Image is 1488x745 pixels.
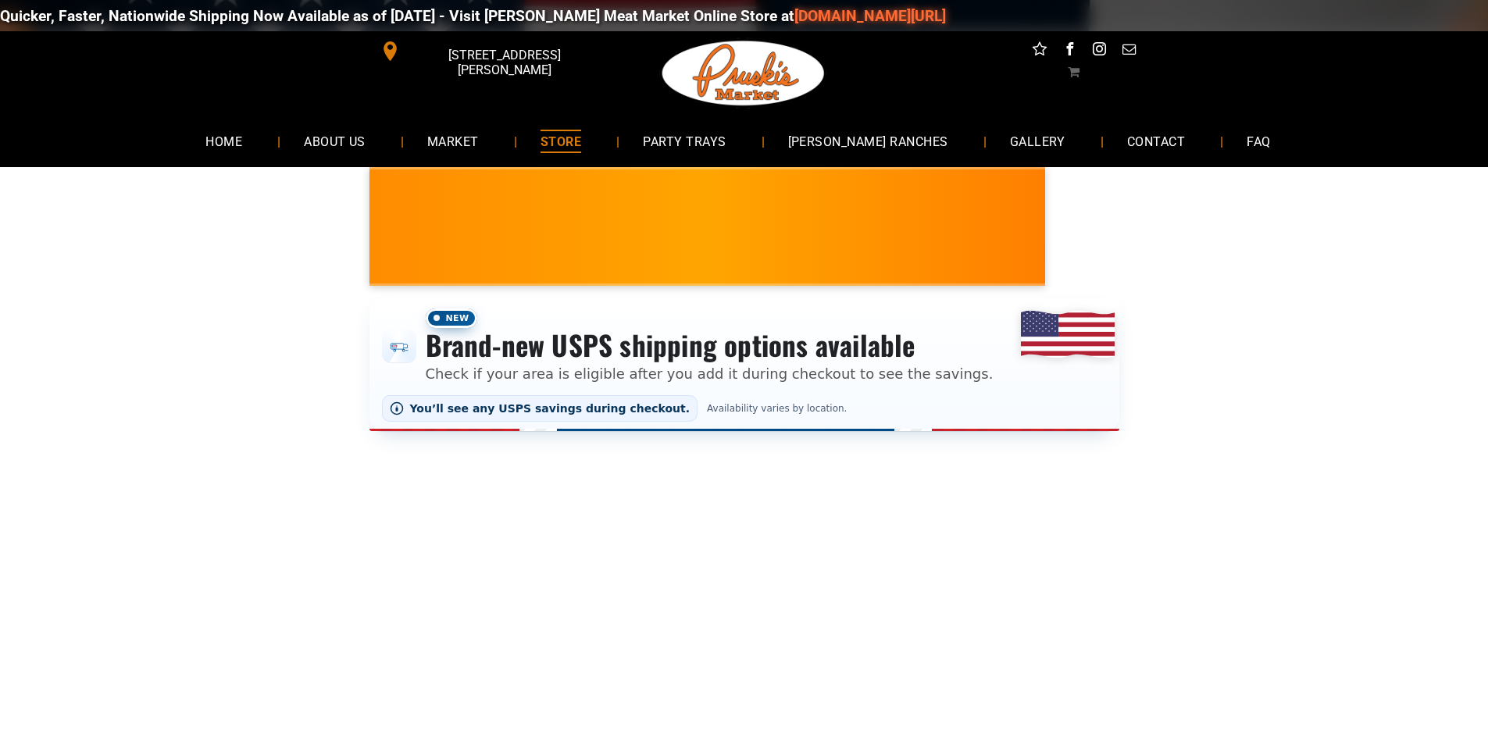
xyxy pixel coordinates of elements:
[182,120,266,162] a: HOME
[987,120,1089,162] a: GALLERY
[517,120,605,162] a: STORE
[619,120,749,162] a: PARTY TRAYS
[704,403,850,414] span: Availability varies by location.
[765,120,972,162] a: [PERSON_NAME] RANCHES
[1104,120,1208,162] a: CONTACT
[1223,120,1294,162] a: FAQ
[426,363,994,384] p: Check if your area is eligible after you add it during checkout to see the savings.
[369,39,608,63] a: [STREET_ADDRESS][PERSON_NAME]
[1029,39,1050,63] a: Social network
[1089,39,1109,63] a: instagram
[280,120,389,162] a: ABOUT US
[1119,39,1139,63] a: email
[410,402,690,415] span: You’ll see any USPS savings during checkout.
[403,40,605,85] span: [STREET_ADDRESS][PERSON_NAME]
[426,308,477,328] span: New
[794,7,946,25] a: [DOMAIN_NAME][URL]
[1059,39,1079,63] a: facebook
[426,328,994,362] h3: Brand-new USPS shipping options available
[404,120,502,162] a: MARKET
[369,298,1119,431] div: Shipping options announcement
[659,31,828,116] img: Pruski-s+Market+HQ+Logo2-1920w.png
